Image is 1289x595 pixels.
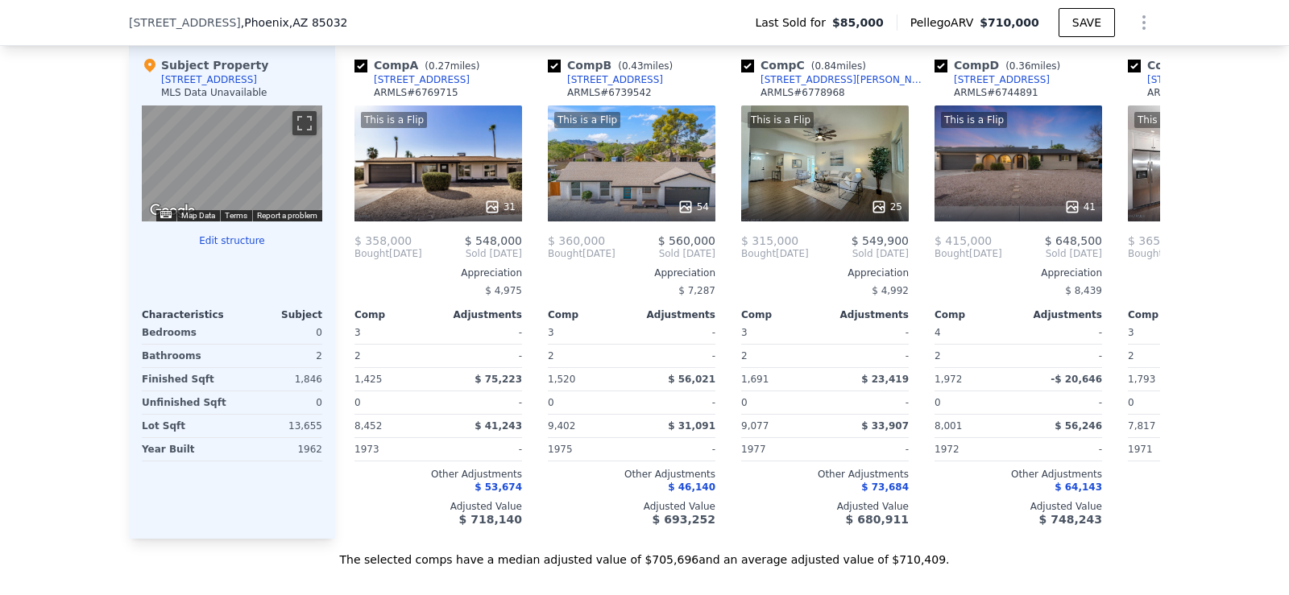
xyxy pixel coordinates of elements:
div: 1977 [741,438,822,461]
span: 0.43 [622,60,644,72]
span: [STREET_ADDRESS] [129,14,241,31]
div: - [635,438,715,461]
span: Bought [548,247,582,260]
div: 0 [235,321,322,344]
span: 0 [935,397,941,408]
span: $ 548,000 [465,234,522,247]
span: Sold [DATE] [615,247,715,260]
div: 1,846 [235,368,322,390]
span: , AZ 85032 [289,16,348,29]
div: 54 [678,199,709,215]
span: $ 415,000 [935,234,992,247]
div: Street View [142,105,322,221]
span: 7,817 [1128,420,1155,432]
span: -$ 20,646 [1051,374,1102,385]
div: 2 [548,345,628,367]
div: - [441,321,522,344]
span: , Phoenix [241,14,348,31]
div: 2 [235,345,322,367]
div: 41 [1064,199,1096,215]
div: Comp B [548,57,679,73]
div: [DATE] [741,247,809,260]
div: - [1022,391,1102,414]
div: Comp [935,308,1018,321]
div: - [828,345,909,367]
span: 1,520 [548,374,575,385]
span: Bought [354,247,389,260]
span: $ 358,000 [354,234,412,247]
span: ( miles) [418,60,486,72]
span: $85,000 [832,14,884,31]
span: $ 23,419 [861,374,909,385]
div: Adjusted Value [935,500,1102,513]
div: Appreciation [548,267,715,279]
a: [STREET_ADDRESS] [548,73,663,86]
div: 0 [235,391,322,414]
div: - [441,438,522,461]
div: Adjustments [632,308,715,321]
div: [DATE] [548,247,615,260]
div: Adjusted Value [741,500,909,513]
div: 2 [741,345,822,367]
span: $ 693,252 [653,513,715,526]
div: 25 [871,199,902,215]
div: Appreciation [354,267,522,279]
div: Map [142,105,322,221]
span: $ 8,439 [1065,285,1102,296]
div: 2 [1128,345,1208,367]
span: 0.36 [1009,60,1031,72]
div: Comp [741,308,825,321]
div: - [635,345,715,367]
span: 9,077 [741,420,769,432]
div: 31 [484,199,516,215]
div: ARMLS # 6778968 [761,86,845,99]
div: [DATE] [1128,247,1196,260]
div: 1971 [1128,438,1208,461]
div: Other Adjustments [935,468,1102,481]
span: 3 [354,327,361,338]
div: MLS Data Unavailable [161,86,267,99]
div: [STREET_ADDRESS][PERSON_NAME] [761,73,928,86]
div: Comp [548,308,632,321]
div: 1975 [548,438,628,461]
span: $ 4,975 [485,285,522,296]
div: ARMLS # 6739542 [567,86,652,99]
span: 0 [354,397,361,408]
div: [DATE] [935,247,1002,260]
span: Pellego ARV [910,14,980,31]
span: 4 [935,327,941,338]
span: $ 680,911 [846,513,909,526]
div: [STREET_ADDRESS] [374,73,470,86]
span: 8,001 [935,420,962,432]
div: Bedrooms [142,321,229,344]
div: 2 [935,345,1015,367]
span: $ 73,684 [861,481,909,493]
div: 1972 [935,438,1015,461]
div: The selected comps have a median adjusted value of $705,696 and an average adjusted value of $710... [129,539,1160,568]
div: Unfinished Sqft [142,391,229,414]
span: $ 360,000 [548,234,605,247]
div: 13,655 [235,415,322,437]
div: Comp D [935,57,1067,73]
span: $ 648,500 [1045,234,1102,247]
div: Lot Sqft [142,415,229,437]
span: $ 560,000 [658,234,715,247]
div: Subject [232,308,322,321]
span: $ 718,140 [459,513,522,526]
span: $ 4,992 [872,285,909,296]
div: This is a Flip [361,112,427,128]
div: Comp A [354,57,486,73]
span: 3 [1128,327,1134,338]
div: 2 [354,345,435,367]
span: 9,402 [548,420,575,432]
div: Year Built [142,438,229,461]
span: $ 53,674 [475,481,522,493]
div: This is a Flip [941,112,1007,128]
div: [DATE] [354,247,422,260]
span: $ 7,287 [678,285,715,296]
a: [STREET_ADDRESS][PERSON_NAME] [741,73,928,86]
button: SAVE [1059,8,1115,37]
div: Other Adjustments [354,468,522,481]
button: Keyboard shortcuts [160,211,172,218]
button: Edit structure [142,234,322,247]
